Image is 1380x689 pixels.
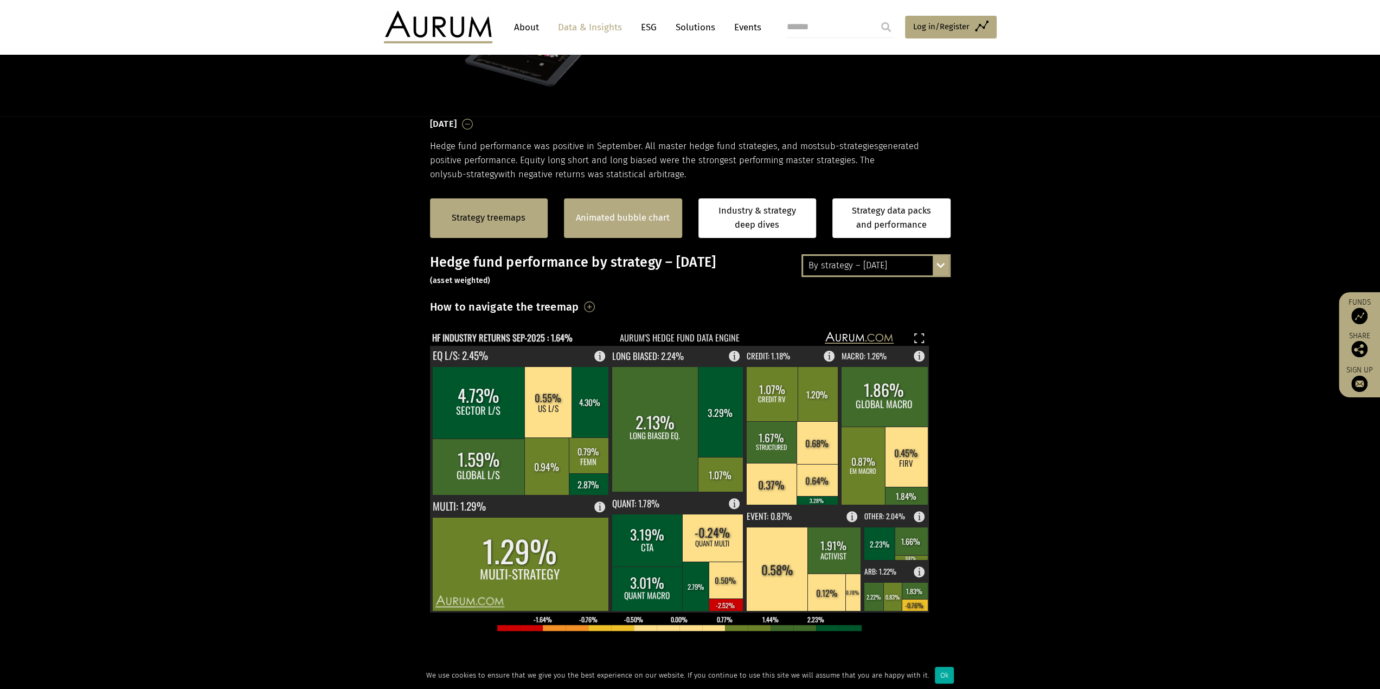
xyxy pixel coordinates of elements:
img: Share this post [1351,341,1368,357]
span: sub-strategies [820,141,878,151]
a: About [509,17,544,37]
img: Aurum [384,11,492,43]
a: ESG [636,17,662,37]
small: (asset weighted) [430,276,491,285]
a: Strategy treemaps [452,211,525,225]
h3: How to navigate the treemap [430,298,579,316]
a: Industry & strategy deep dives [698,198,817,238]
div: By strategy – [DATE] [803,256,949,275]
h3: Hedge fund performance by strategy – [DATE] [430,254,951,287]
p: Hedge fund performance was positive in September. All master hedge fund strategies, and most gene... [430,139,951,182]
input: Submit [875,16,897,38]
a: Strategy data packs and performance [832,198,951,238]
h3: [DATE] [430,116,457,132]
a: Sign up [1344,365,1375,392]
span: sub-strategy [447,169,498,179]
span: Log in/Register [913,20,970,33]
div: Share [1344,332,1375,357]
a: Solutions [670,17,721,37]
a: Events [729,17,761,37]
div: Ok [935,667,954,684]
img: Access Funds [1351,308,1368,324]
a: Funds [1344,298,1375,324]
a: Data & Insights [553,17,627,37]
img: Sign up to our newsletter [1351,376,1368,392]
a: Animated bubble chart [576,211,670,225]
a: Log in/Register [905,16,997,38]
